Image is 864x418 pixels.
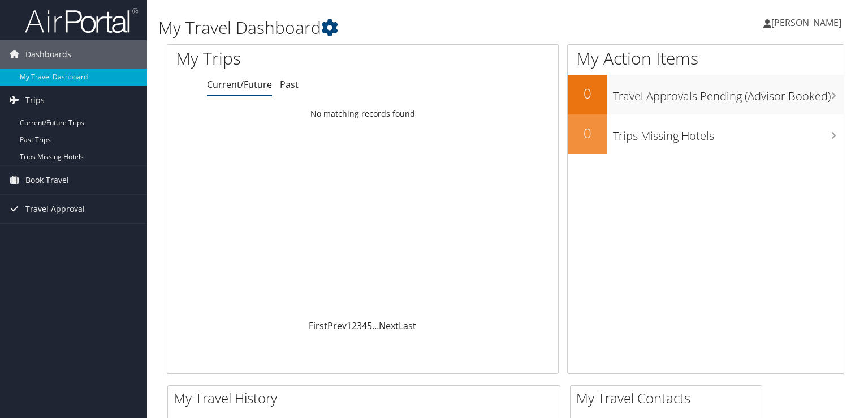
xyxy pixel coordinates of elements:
[309,319,327,332] a: First
[174,389,560,408] h2: My Travel History
[352,319,357,332] a: 2
[357,319,362,332] a: 3
[763,6,853,40] a: [PERSON_NAME]
[771,16,841,29] span: [PERSON_NAME]
[327,319,347,332] a: Prev
[568,75,844,114] a: 0Travel Approvals Pending (Advisor Booked)
[25,86,45,114] span: Trips
[25,40,71,69] span: Dashboards
[568,84,607,103] h2: 0
[613,122,844,144] h3: Trips Missing Hotels
[568,46,844,70] h1: My Action Items
[399,319,416,332] a: Last
[280,78,299,91] a: Past
[167,104,558,124] td: No matching records found
[347,319,352,332] a: 1
[379,319,399,332] a: Next
[207,78,272,91] a: Current/Future
[372,319,379,332] span: …
[25,166,69,194] span: Book Travel
[176,46,387,70] h1: My Trips
[568,114,844,154] a: 0Trips Missing Hotels
[568,123,607,143] h2: 0
[576,389,762,408] h2: My Travel Contacts
[367,319,372,332] a: 5
[25,7,138,34] img: airportal-logo.png
[362,319,367,332] a: 4
[25,195,85,223] span: Travel Approval
[158,16,621,40] h1: My Travel Dashboard
[613,83,844,104] h3: Travel Approvals Pending (Advisor Booked)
